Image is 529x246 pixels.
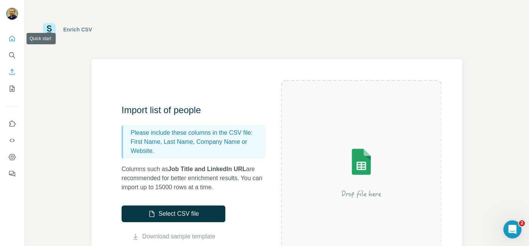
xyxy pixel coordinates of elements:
[168,166,246,172] span: Job Title and LinkedIn URL
[503,220,521,238] iframe: Intercom live chat
[43,23,56,36] img: Surfe Logo
[122,232,225,241] button: Download sample template
[131,137,262,156] p: First Name, Last Name, Company Name or Website.
[6,65,18,79] button: Enrich CSV
[6,150,18,164] button: Dashboard
[6,32,18,45] button: Quick start
[142,232,215,241] a: Download sample template
[6,134,18,147] button: Use Surfe API
[293,127,429,218] img: Surfe Illustration - Drop file here or select below
[63,26,92,33] div: Enrich CSV
[6,167,18,181] button: Feedback
[122,165,273,192] p: Columns such as are recommended for better enrichment results. You can import up to 15000 rows at...
[6,48,18,62] button: Search
[122,206,225,222] button: Select CSV file
[6,117,18,131] button: Use Surfe on LinkedIn
[519,220,525,226] span: 2
[6,82,18,95] button: My lists
[131,128,262,137] p: Please include these columns in the CSV file:
[6,8,18,20] img: Avatar
[122,104,273,116] h3: Import list of people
